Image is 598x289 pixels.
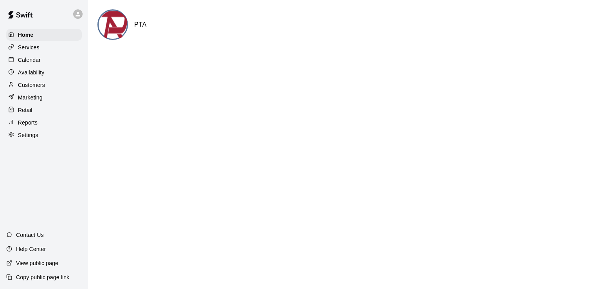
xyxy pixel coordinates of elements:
p: Availability [18,69,45,76]
a: Calendar [6,54,82,66]
img: PTA logo [99,11,128,40]
p: Reports [18,119,38,126]
a: Settings [6,129,82,141]
p: Copy public page link [16,273,69,281]
p: Services [18,43,40,51]
p: Retail [18,106,32,114]
a: Services [6,42,82,53]
a: Availability [6,67,82,78]
a: Marketing [6,92,82,103]
p: Customers [18,81,45,89]
p: Help Center [16,245,46,253]
a: Customers [6,79,82,91]
p: Contact Us [16,231,44,239]
a: Retail [6,104,82,116]
p: View public page [16,259,58,267]
a: Home [6,29,82,41]
p: Home [18,31,34,39]
a: Reports [6,117,82,128]
h6: PTA [134,20,147,30]
p: Calendar [18,56,41,64]
p: Settings [18,131,38,139]
p: Marketing [18,94,43,101]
